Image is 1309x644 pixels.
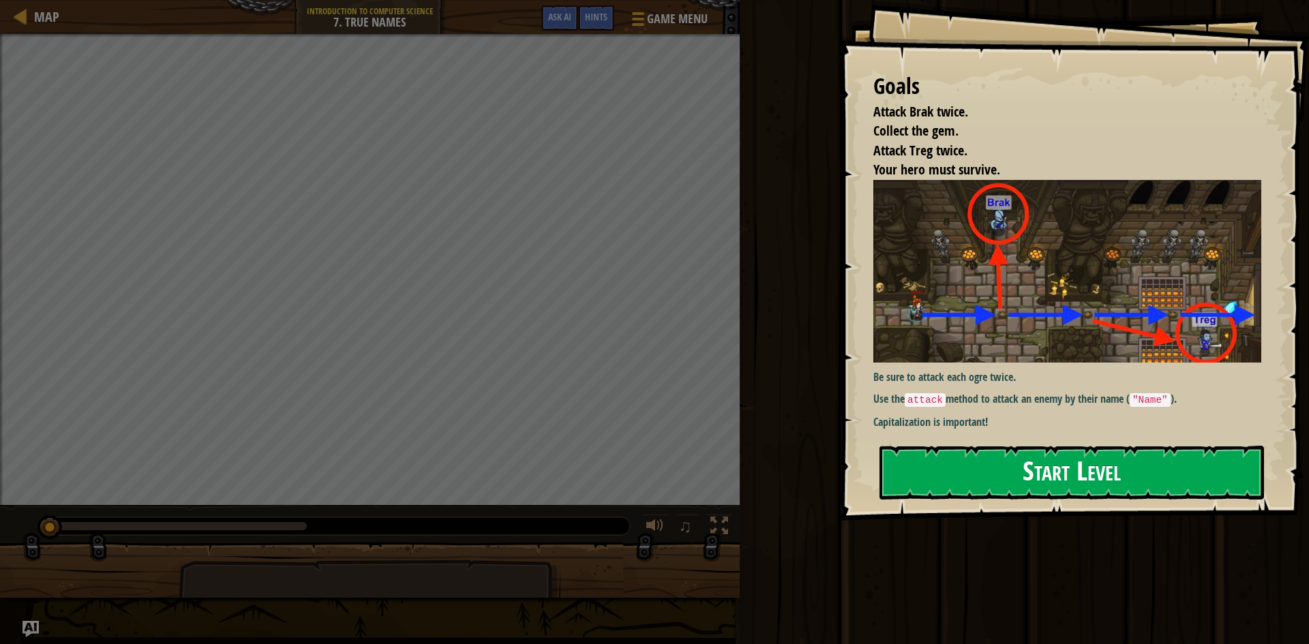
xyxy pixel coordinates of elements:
button: ♫ [676,514,699,542]
p: Capitalization is important! [873,414,1272,430]
p: Use the method to attack an enemy by their name ( ). [873,391,1272,408]
li: Attack Brak twice. [856,102,1258,122]
span: Map [34,7,59,26]
span: Attack Brak twice. [873,102,968,121]
button: Adjust volume [642,514,669,542]
span: ♫ [678,516,692,536]
code: attack [905,393,946,407]
div: Goals [873,71,1261,102]
span: Attack Treg twice. [873,141,967,159]
button: Ask AI [22,621,39,637]
li: Your hero must survive. [856,160,1258,180]
span: Ask AI [548,10,571,23]
li: Collect the gem. [856,121,1258,141]
p: Be sure to attack each ogre twice. [873,369,1272,385]
button: Toggle fullscreen [706,514,733,542]
img: True names [873,180,1272,363]
code: "Name" [1130,393,1171,407]
span: Hints [585,10,607,23]
button: Game Menu [621,5,716,37]
span: Game Menu [647,10,708,28]
span: Your hero must survive. [873,160,1000,179]
button: Start Level [879,446,1264,500]
li: Attack Treg twice. [856,141,1258,161]
a: Map [27,7,59,26]
button: Ask AI [541,5,578,31]
span: Collect the gem. [873,121,959,140]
